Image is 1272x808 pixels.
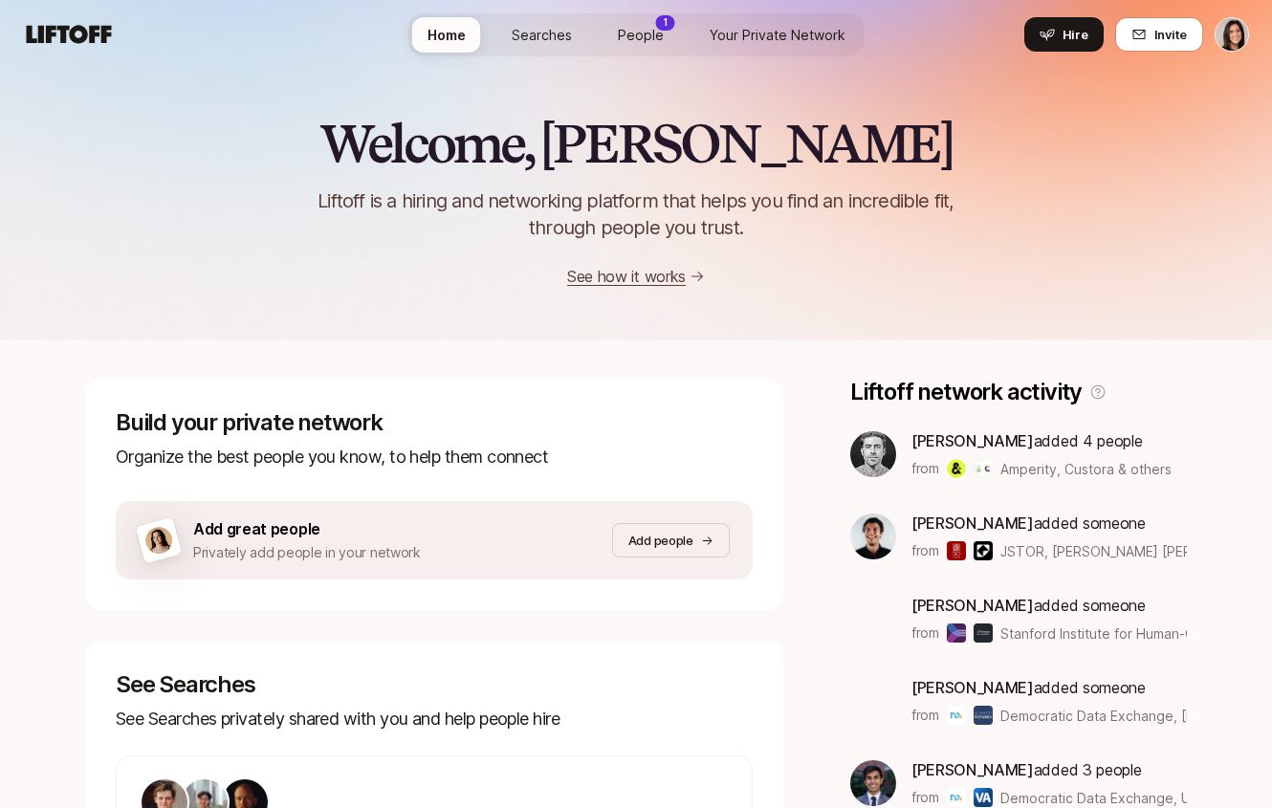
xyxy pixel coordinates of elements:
[947,459,966,478] img: Amperity
[974,788,993,807] img: U.S. Department of Veterans Affairs
[850,760,896,806] img: 4640b0e7_2b03_4c4f_be34_fa460c2e5c38.jpg
[974,706,993,725] img: Schmidt Futures
[1000,459,1172,479] span: Amperity, Custora & others
[612,523,730,557] button: Add people
[1215,17,1249,52] button: Eleanor Morgan
[193,516,421,541] p: Add great people
[193,541,421,564] p: Privately add people in your network
[628,531,693,550] p: Add people
[974,541,993,560] img: Kleiner Perkins
[947,706,966,725] img: Democratic Data Exchange
[911,622,939,644] p: from
[911,760,1034,779] span: [PERSON_NAME]
[1063,25,1088,44] span: Hire
[911,428,1172,453] p: added 4 people
[947,541,966,560] img: JSTOR
[143,524,175,557] img: woman-on-brown-bg.png
[116,409,753,436] p: Build your private network
[116,444,753,470] p: Organize the best people you know, to help them connect
[850,431,896,477] img: c9d5b7ad_f19c_4364_8f66_ef1aa96cc362.jpg
[567,267,686,286] a: See how it works
[911,539,939,562] p: from
[911,431,1034,450] span: [PERSON_NAME]
[116,706,753,732] p: See Searches privately shared with you and help people hire
[603,17,679,53] a: People1
[911,757,1187,782] p: added 3 people
[116,671,753,698] p: See Searches
[911,704,939,727] p: from
[911,457,939,480] p: from
[911,593,1187,618] p: added someone
[850,379,1082,405] p: Liftoff network activity
[618,25,664,45] span: People
[1154,25,1187,44] span: Invite
[850,513,896,559] img: a0a83522_3174_4595_b557_c5e5534063b7.jfif
[1115,17,1203,52] button: Invite
[664,15,668,30] p: 1
[512,25,572,45] span: Searches
[710,25,845,45] span: Your Private Network
[496,17,587,53] a: Searches
[1216,18,1248,51] img: Eleanor Morgan
[1000,541,1187,561] span: JSTOR, [PERSON_NAME] [PERSON_NAME] & others
[911,596,1034,615] span: [PERSON_NAME]
[974,623,993,643] img: J.P. Morgan Asset Management
[911,511,1187,535] p: added someone
[319,115,954,172] h2: Welcome, [PERSON_NAME]
[694,17,861,53] a: Your Private Network
[428,25,466,45] span: Home
[911,675,1187,700] p: added someone
[294,187,978,241] p: Liftoff is a hiring and networking platform that helps you find an incredible fit, through people...
[1024,17,1104,52] button: Hire
[974,459,993,478] img: Custora
[911,678,1034,697] span: [PERSON_NAME]
[412,17,481,53] a: Home
[947,623,966,643] img: Stanford Institute for Human-Centered Artificial Intelligence (HAI)
[947,788,966,807] img: Democratic Data Exchange
[911,513,1034,533] span: [PERSON_NAME]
